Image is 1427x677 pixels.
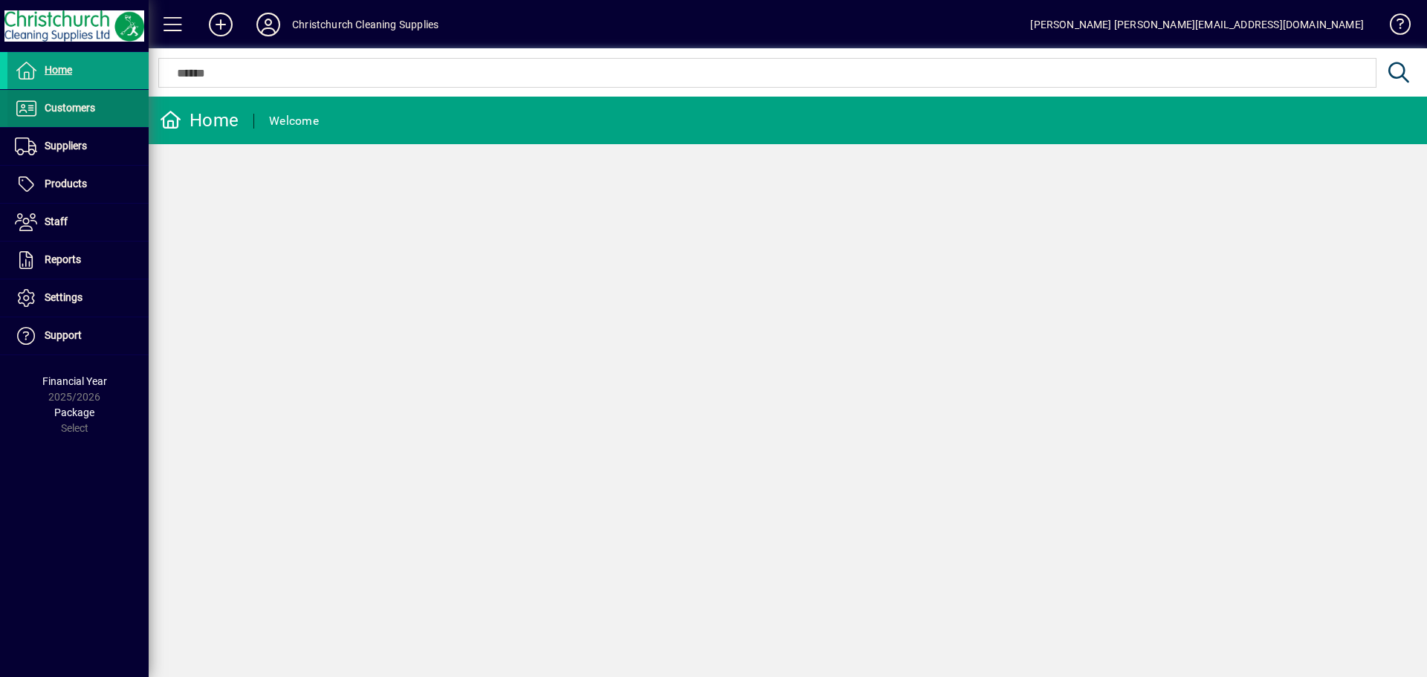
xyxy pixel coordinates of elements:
[7,128,149,165] a: Suppliers
[45,140,87,152] span: Suppliers
[7,242,149,279] a: Reports
[1030,13,1364,36] div: [PERSON_NAME] [PERSON_NAME][EMAIL_ADDRESS][DOMAIN_NAME]
[197,11,245,38] button: Add
[7,317,149,354] a: Support
[45,329,82,341] span: Support
[45,216,68,227] span: Staff
[1379,3,1408,51] a: Knowledge Base
[7,166,149,203] a: Products
[42,375,107,387] span: Financial Year
[245,11,292,38] button: Profile
[45,102,95,114] span: Customers
[45,64,72,76] span: Home
[160,108,239,132] div: Home
[292,13,439,36] div: Christchurch Cleaning Supplies
[269,109,319,133] div: Welcome
[7,279,149,317] a: Settings
[45,253,81,265] span: Reports
[45,178,87,190] span: Products
[45,291,82,303] span: Settings
[7,90,149,127] a: Customers
[7,204,149,241] a: Staff
[54,406,94,418] span: Package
